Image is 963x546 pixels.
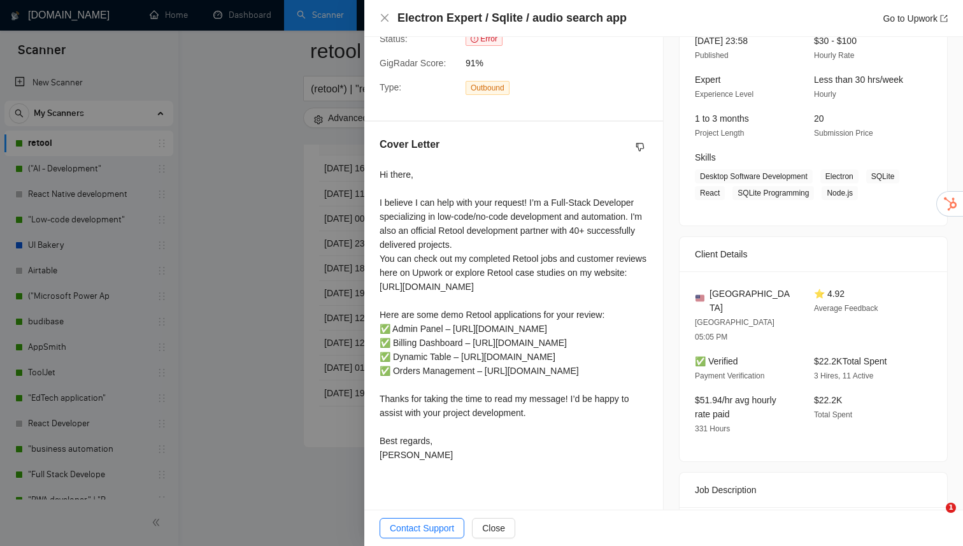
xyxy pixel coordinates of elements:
div: Job Description [695,473,932,507]
span: 1 to 3 months [695,113,749,124]
span: Published [695,51,729,60]
span: Outbound [466,81,510,95]
span: Close [482,521,505,535]
iframe: Intercom notifications повідомлення [708,422,963,512]
span: React [695,186,725,200]
a: Go to Upworkexport [883,13,948,24]
span: Hourly [814,90,836,99]
span: [GEOGRAPHIC_DATA] [710,287,794,315]
span: Hourly Rate [814,51,854,60]
span: Desktop Software Development [695,169,813,183]
span: 331 Hours [695,424,730,433]
button: Contact Support [380,518,464,538]
span: Error [466,32,503,46]
h4: Electron Expert / Sqlite / audio search app [397,10,627,26]
span: close [380,13,390,23]
span: Project Length [695,129,744,138]
span: Electron [820,169,859,183]
div: Hi there, I believe I can help with your request! I’m a Full-Stack Developer specializing in low-... [380,168,648,462]
span: $22.2K Total Spent [814,356,887,366]
span: dislike [636,142,645,152]
span: SQLite [866,169,900,183]
span: Less than 30 hrs/week [814,75,903,85]
button: Close [380,13,390,24]
div: Client Details [695,237,932,271]
span: [DATE] 23:58 [695,36,748,46]
span: 91% [466,56,657,70]
h5: Cover Letter [380,137,439,152]
button: dislike [632,140,648,155]
iframe: Intercom live chat [920,503,950,533]
button: Close [472,518,515,538]
span: Node.js [822,186,858,200]
img: 🇺🇸 [695,294,704,303]
span: Total Spent [814,410,852,419]
span: exclamation-circle [471,35,478,43]
span: [GEOGRAPHIC_DATA] 05:05 PM [695,318,774,341]
span: ✅ Verified [695,356,738,366]
span: GigRadar Score: [380,58,446,68]
span: 1 [946,503,956,513]
span: 20 [814,113,824,124]
span: Status: [380,34,408,44]
span: Contact Support [390,521,454,535]
span: Submission Price [814,129,873,138]
span: Payment Verification [695,371,764,380]
span: Average Feedback [814,304,878,313]
span: 3 Hires, 11 Active [814,371,873,380]
span: Type: [380,82,401,92]
span: ⭐ 4.92 [814,289,845,299]
span: Experience Level [695,90,753,99]
span: $51.94/hr avg hourly rate paid [695,395,776,419]
span: Skills [695,152,716,162]
span: $30 - $100 [814,36,857,46]
span: SQLite Programming [732,186,814,200]
span: $22.2K [814,395,842,405]
span: export [940,15,948,22]
span: Expert [695,75,720,85]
